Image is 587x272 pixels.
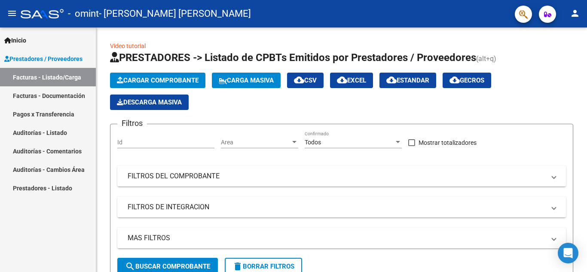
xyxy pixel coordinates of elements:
span: PRESTADORES -> Listado de CPBTs Emitidos por Prestadores / Proveedores [110,52,476,64]
span: Prestadores / Proveedores [4,54,83,64]
span: Carga Masiva [219,76,274,84]
span: - omint [68,4,99,23]
span: Cargar Comprobante [117,76,199,84]
mat-panel-title: MAS FILTROS [128,233,545,243]
mat-icon: cloud_download [294,75,304,85]
span: CSV [294,76,317,84]
span: EXCEL [337,76,366,84]
div: Open Intercom Messenger [558,243,578,263]
span: Inicio [4,36,26,45]
span: Area [221,139,290,146]
span: Gecros [449,76,484,84]
span: Descarga Masiva [117,98,182,106]
mat-icon: delete [232,261,243,272]
button: Carga Masiva [212,73,281,88]
mat-icon: person [570,8,580,18]
span: Todos [305,139,321,146]
button: Gecros [443,73,491,88]
span: Borrar Filtros [232,263,294,270]
button: Descarga Masiva [110,95,189,110]
mat-panel-title: FILTROS DEL COMPROBANTE [128,171,545,181]
mat-panel-title: FILTROS DE INTEGRACION [128,202,545,212]
span: Buscar Comprobante [125,263,210,270]
button: EXCEL [330,73,373,88]
button: Estandar [379,73,436,88]
mat-expansion-panel-header: FILTROS DE INTEGRACION [117,197,566,217]
mat-expansion-panel-header: FILTROS DEL COMPROBANTE [117,166,566,186]
app-download-masive: Descarga masiva de comprobantes (adjuntos) [110,95,189,110]
span: - [PERSON_NAME] [PERSON_NAME] [99,4,251,23]
mat-icon: menu [7,8,17,18]
mat-icon: cloud_download [449,75,460,85]
span: Mostrar totalizadores [419,138,477,148]
mat-icon: cloud_download [337,75,347,85]
span: (alt+q) [476,55,496,63]
span: Estandar [386,76,429,84]
mat-icon: search [125,261,135,272]
h3: Filtros [117,117,147,129]
mat-expansion-panel-header: MAS FILTROS [117,228,566,248]
a: Video tutorial [110,43,146,49]
button: CSV [287,73,324,88]
mat-icon: cloud_download [386,75,397,85]
button: Cargar Comprobante [110,73,205,88]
